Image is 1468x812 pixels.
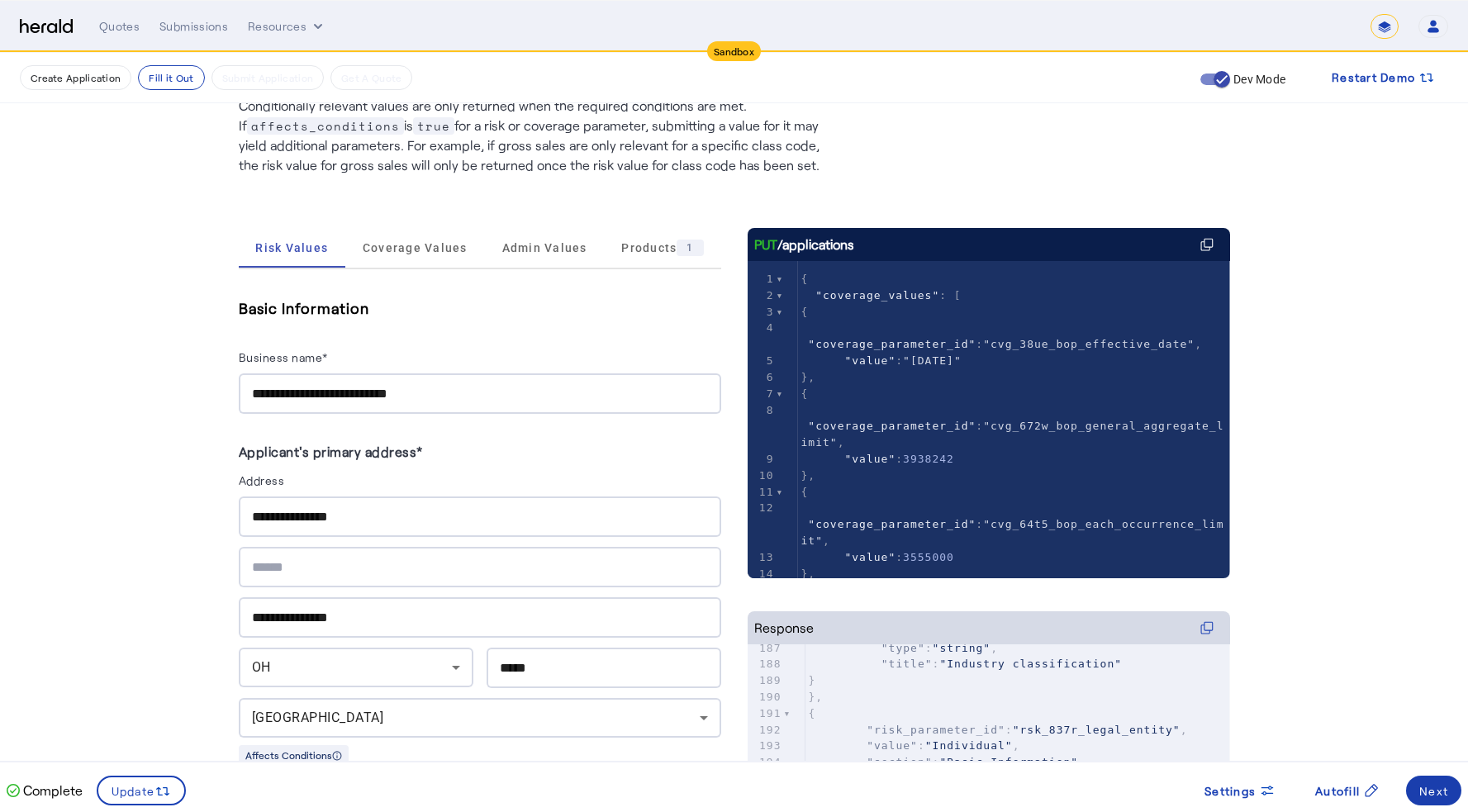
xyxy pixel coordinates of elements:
[239,350,328,364] label: Business name*
[867,724,1005,736] span: "risk_parameter_id"
[239,745,349,765] div: Affects Conditions
[748,468,777,484] div: 10
[748,451,777,468] div: 9
[748,722,784,738] div: 192
[801,354,962,367] span: :
[748,754,784,771] div: 194
[97,776,187,805] button: Update
[801,321,1203,350] span: : ,
[239,444,423,459] label: Applicant's primary address*
[801,551,954,563] span: :
[939,658,1122,670] span: "Industry classification"
[801,486,809,498] span: {
[748,320,777,336] div: 4
[754,618,814,638] div: Response
[211,65,324,90] button: Submit Application
[748,271,777,287] div: 1
[159,18,228,35] div: Submissions
[1230,71,1285,88] label: Dev Mode
[330,65,412,90] button: Get A Quote
[413,117,454,135] span: true
[502,242,587,254] span: Admin Values
[844,551,896,563] span: "value"
[809,642,999,654] span: : ,
[801,469,816,482] span: },
[903,453,954,465] span: 3938242
[1318,63,1448,93] button: Restart Demo
[881,658,933,670] span: "title"
[239,89,834,175] p: Conditionally relevant values are only returned when the required conditions are met. If is for a...
[748,484,777,501] div: 11
[707,41,761,61] div: Sandbox
[748,549,777,566] div: 13
[754,235,854,254] div: /applications
[248,18,326,35] button: Resources dropdown menu
[748,640,784,657] div: 187
[801,420,1224,449] span: "cvg_672w_bop_general_aggregate_limit"
[112,782,155,800] span: Update
[801,306,809,318] span: {
[808,420,976,432] span: "coverage_parameter_id"
[801,453,954,465] span: :
[939,756,1078,768] span: "Basic Information"
[20,781,83,800] p: Complete
[801,501,1224,547] span: : ,
[748,738,784,754] div: 193
[801,404,1224,449] span: : ,
[801,567,816,580] span: },
[867,756,932,768] span: "section"
[809,707,816,719] span: {
[252,710,384,725] span: [GEOGRAPHIC_DATA]
[748,369,777,386] div: 6
[1315,782,1360,800] span: Autofill
[933,642,991,654] span: "string"
[363,242,468,254] span: Coverage Values
[255,242,328,254] span: Risk Values
[239,473,285,487] label: Address
[748,287,777,304] div: 2
[754,235,777,254] span: PUT
[801,387,809,400] span: {
[809,739,1020,752] span: : ,
[748,672,784,689] div: 189
[1302,776,1393,805] button: Autofill
[621,240,703,256] span: Products
[99,18,140,35] div: Quotes
[748,353,777,369] div: 5
[1406,776,1461,805] button: Next
[809,658,1123,670] span: :
[844,354,896,367] span: "value"
[239,296,721,321] h5: Basic Information
[925,739,1013,752] span: "Individual"
[1419,782,1448,800] div: Next
[809,674,816,686] span: }
[247,117,404,135] span: affects_conditions
[748,689,784,705] div: 190
[808,338,976,350] span: "coverage_parameter_id"
[748,500,777,516] div: 12
[809,691,824,703] span: },
[809,724,1188,736] span: : ,
[748,386,777,402] div: 7
[867,739,918,752] span: "value"
[748,705,784,722] div: 191
[801,371,816,383] span: },
[881,642,925,654] span: "type"
[1332,68,1415,88] span: Restart Demo
[801,273,809,285] span: {
[844,453,896,465] span: "value"
[20,65,131,90] button: Create Application
[20,19,73,35] img: Herald Logo
[1013,724,1181,736] span: "rsk_837r_legal_entity"
[801,518,1224,547] span: "cvg_64t5_bop_each_occurrence_limit"
[809,756,1086,768] span: : ,
[815,289,939,302] span: "coverage_values"
[801,289,962,302] span: : [
[677,240,703,256] div: 1
[983,338,1195,350] span: "cvg_38ue_bop_effective_date"
[1204,782,1256,800] span: Settings
[252,659,271,675] span: OH
[748,304,777,321] div: 3
[1191,776,1289,805] button: Settings
[903,354,962,367] span: "[DATE]"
